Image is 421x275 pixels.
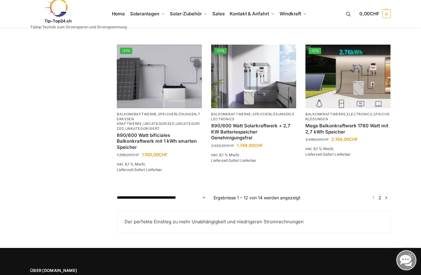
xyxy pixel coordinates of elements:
[117,195,206,201] select: Shop-Reihenfolge
[132,153,139,157] span: CHF
[305,45,390,109] img: Solaranlage mit 2,7 KW Batteriespeicher Genehmigungsfrei
[321,137,329,142] span: CHF
[117,133,202,151] a: 890/600 Watt bificiales Balkonkraftwerk mit 1 kWh smarten Speicher
[158,112,197,117] a: Speicherlösungen
[229,158,256,163] span: Sofort Lieferbar
[211,45,296,109] img: Steckerkraftwerk mit 2,7kwh-Speicher
[211,123,296,141] a: 890/600 Watt Solarkraftwerk + 2,7 KW Batteriespeicher Genehmigungsfrei
[130,11,159,17] span: Solaranlagen
[214,195,300,201] p: Ergebnisse 1 – 12 von 14 werden angezeigt
[117,45,202,109] img: ASE 1000 Batteriespeicher
[254,143,263,148] span: CHF
[280,11,301,17] span: Windkraft
[117,112,157,117] a: Balkonkraftwerke
[211,112,251,117] a: Balkonkraftwerke
[347,112,373,117] a: Electronics
[377,195,383,201] a: Seite 2
[331,137,358,142] bdi: 2.199,00
[323,152,351,157] span: Sofort Lieferbar
[30,25,127,29] p: Tiptop Technik zum Stromsparen und Stromgewinnung
[230,11,269,17] span: Kontakt & Anfahrt
[117,162,202,167] p: inkl. 8,1 % MwSt.
[384,195,389,201] a: →
[117,153,139,157] bdi: 1.399,00
[211,112,295,121] a: Electronics
[227,144,234,148] span: CHF
[305,123,390,135] a: Mega Balkonkraftwerk 1780 Watt mit 2,7 kWh Speicher
[305,112,390,122] p: , ,
[125,219,383,226] p: Der perfekte Einstieg zu mehr Unabhängigkeit und niedrigeren Stromrechnungen
[237,143,263,148] bdi: 1.749,00
[369,195,391,201] nav: Produkt-Seitennummerierung
[305,152,351,157] span: Lieferzeit:
[211,144,234,148] bdi: 2.222,00
[125,127,160,131] a: Unkategorisiert
[142,152,167,157] bdi: 1.100,00
[305,112,345,117] a: Balkonkraftwerke
[30,268,204,274] span: Über [DOMAIN_NAME]
[359,5,391,23] a: 0,00CHF 0
[305,146,390,152] p: inkl. 8,1 % MwSt.
[359,11,379,17] span: 0,00
[211,45,296,109] a: -21%Steckerkraftwerk mit 2,7kwh-Speicher
[382,10,391,18] span: 0
[349,137,358,142] span: CHF
[211,112,296,122] p: , ,
[134,168,162,172] span: Sofort Lieferbar
[211,158,256,163] span: Lieferzeit:
[212,11,225,17] span: Sales
[143,122,175,126] a: Uncategorized
[117,112,200,126] a: Terassen Kraftwerke
[211,153,296,158] p: inkl. 8,1 % MwSt.
[252,112,291,117] a: Speicherlösungen
[305,45,390,109] a: -12%Solaranlage mit 2,7 KW Batteriespeicher Genehmigungsfrei
[170,11,202,17] span: Solar-Zubehör
[159,152,167,157] span: CHF
[117,45,202,109] a: -21%ASE 1000 Batteriespeicher
[371,195,376,201] span: Seite 1
[370,11,379,17] span: CHF
[117,168,162,172] span: Lieferzeit:
[117,112,202,131] p: , , , , ,
[117,122,200,131] a: Uncategorized
[305,137,329,142] bdi: 2.499,00
[305,112,390,121] a: Speicherlösungen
